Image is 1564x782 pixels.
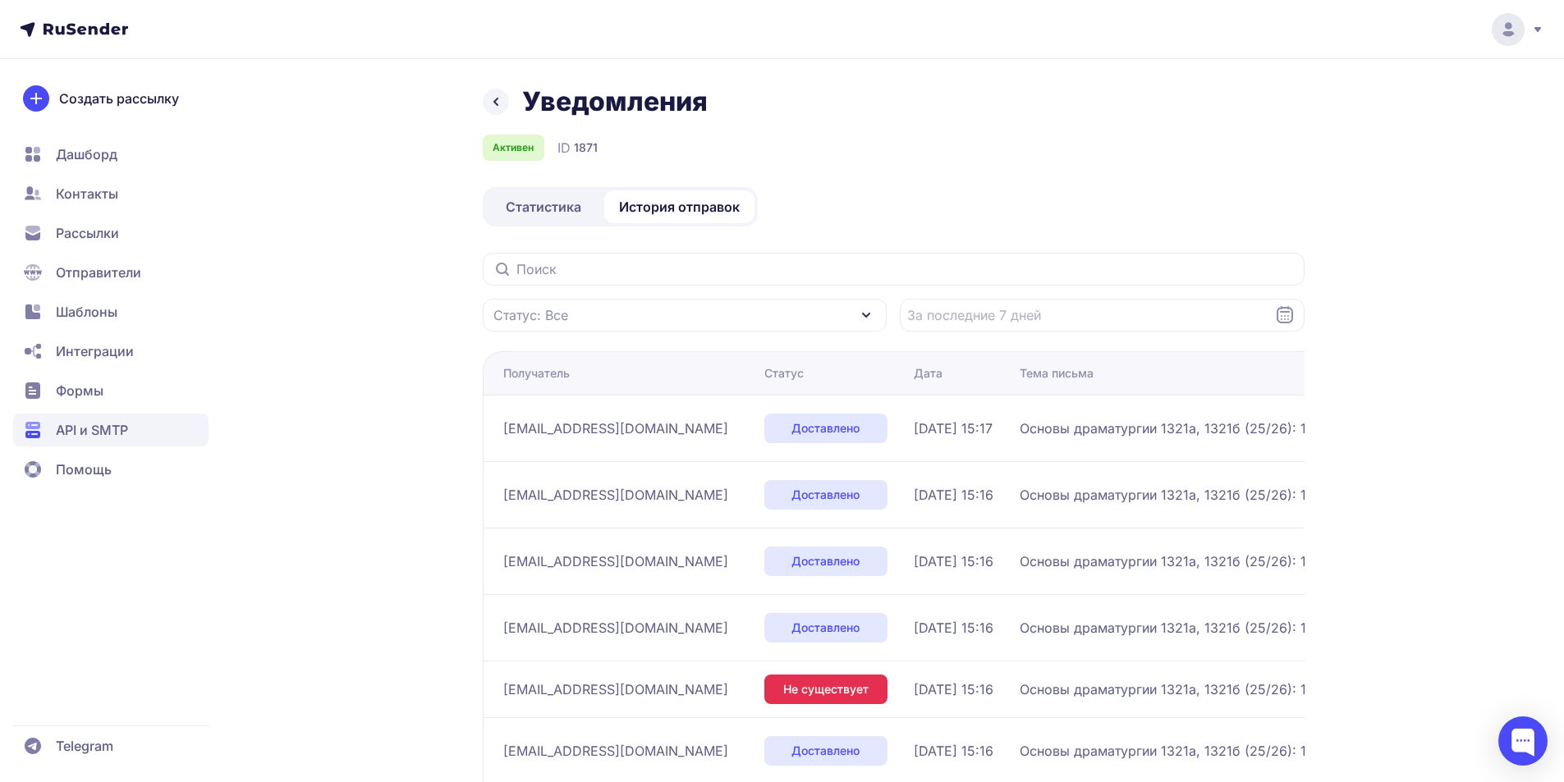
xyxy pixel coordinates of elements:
span: Рассылки [56,223,119,243]
span: Доставлено [791,487,860,503]
span: 1871 [574,139,598,156]
input: Поиск [483,253,1305,286]
span: [DATE] 15:16 [914,618,993,638]
div: Статус [764,365,804,382]
span: Основы драматургии 1321а, 1321б (25/26): 11.09 задание [1020,485,1388,505]
span: Основы драматургии 1321а, 1321б (25/26): 11.09 задание [1020,679,1388,699]
span: Доставлено [791,620,860,636]
span: API и SMTP [56,420,128,440]
span: Доставлено [791,553,860,569]
input: Datepicker input [900,299,1305,332]
span: Интеграции [56,341,134,361]
span: [DATE] 15:16 [914,551,993,571]
div: Получатель [503,365,570,382]
a: Telegram [13,729,209,762]
span: Telegram [56,736,113,756]
span: Активен [493,141,534,154]
span: Основы драматургии 1321а, 1321б (25/26): 11.09 задание [1020,418,1388,438]
span: [DATE] 15:17 [914,418,993,438]
span: [EMAIL_ADDRESS][DOMAIN_NAME] [503,741,728,761]
span: Доставлено [791,743,860,759]
span: Статистика [506,197,581,217]
span: Доставлено [791,420,860,437]
span: Отправители [56,263,141,282]
span: Дашборд [56,144,117,164]
span: Основы драматургии 1321а, 1321б (25/26): 11.09 задание [1020,618,1388,638]
span: [EMAIL_ADDRESS][DOMAIN_NAME] [503,679,728,699]
div: ID [557,138,598,158]
div: Дата [914,365,943,382]
span: [EMAIL_ADDRESS][DOMAIN_NAME] [503,618,728,638]
span: Не существует [783,681,869,697]
span: Создать рассылку [59,89,179,108]
span: Формы [56,381,103,400]
span: [DATE] 15:16 [914,741,993,761]
span: [DATE] 15:16 [914,485,993,505]
h1: Уведомления [522,85,708,118]
span: Основы драматургии 1321а, 1321б (25/26): 11.09 задание [1020,741,1388,761]
span: Основы драматургии 1321а, 1321б (25/26): 11.09 задание [1020,551,1388,571]
a: Статистика [486,190,601,223]
a: История отправок [604,190,754,223]
span: Помощь [56,460,112,479]
span: Статус: Все [493,305,568,325]
span: Контакты [56,184,118,204]
span: Шаблоны [56,302,117,322]
div: Тема письма [1020,365,1094,382]
span: [DATE] 15:16 [914,679,993,699]
span: [EMAIL_ADDRESS][DOMAIN_NAME] [503,551,728,571]
span: [EMAIL_ADDRESS][DOMAIN_NAME] [503,485,728,505]
span: История отправок [619,197,740,217]
span: [EMAIL_ADDRESS][DOMAIN_NAME] [503,418,728,438]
